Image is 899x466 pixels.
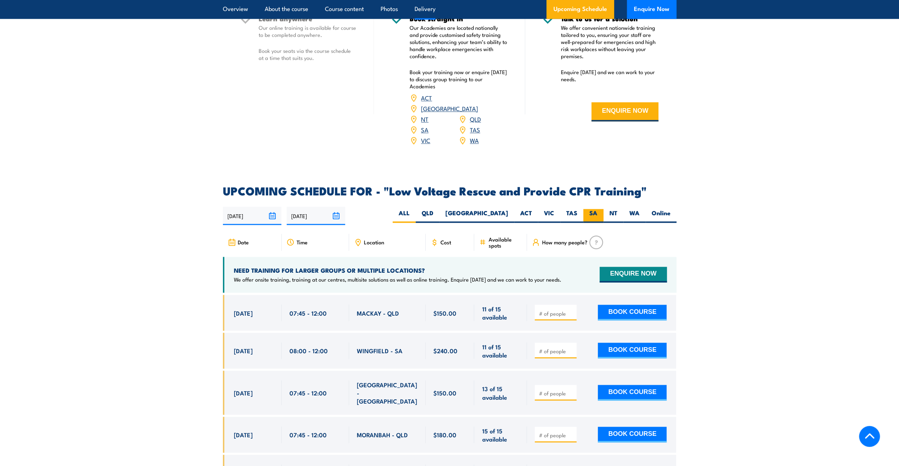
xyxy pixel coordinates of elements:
a: WA [470,136,479,144]
p: Our online training is available for course to be completed anywhere. [259,24,356,38]
span: 11 of 15 available [482,304,519,321]
label: Online [646,209,676,223]
p: We offer onsite training, training at our centres, multisite solutions as well as online training... [234,276,561,283]
a: SA [421,125,428,134]
input: # of people [539,431,574,438]
p: Book your seats via the course schedule at a time that suits you. [259,47,356,61]
h2: UPCOMING SCHEDULE FOR - "Low Voltage Rescue and Provide CPR Training" [223,185,676,195]
button: BOOK COURSE [598,427,667,442]
span: 07:45 - 12:00 [290,309,327,317]
span: 07:45 - 12:00 [290,388,327,396]
a: QLD [470,115,481,123]
span: [DATE] [234,430,253,438]
a: TAS [470,125,480,134]
p: Enquire [DATE] and we can work to your needs. [561,68,659,83]
span: 07:45 - 12:00 [290,430,327,438]
p: Book your training now or enquire [DATE] to discuss group training to our Academies [410,68,507,90]
label: ALL [393,209,416,223]
span: [DATE] [234,346,253,354]
span: $150.00 [433,309,456,317]
input: From date [223,207,281,225]
a: [GEOGRAPHIC_DATA] [421,104,478,112]
a: ACT [421,93,432,102]
button: ENQUIRE NOW [591,102,658,121]
span: $180.00 [433,430,456,438]
h5: Book straight in [410,15,507,22]
label: TAS [560,209,583,223]
label: ACT [514,209,538,223]
span: [DATE] [234,388,253,396]
h5: Talk to us for a solution [561,15,659,22]
button: ENQUIRE NOW [600,267,667,282]
button: BOOK COURSE [598,343,667,358]
span: [GEOGRAPHIC_DATA] - [GEOGRAPHIC_DATA] [357,380,418,405]
label: VIC [538,209,560,223]
span: Time [297,239,308,245]
label: NT [603,209,623,223]
span: Location [364,239,384,245]
a: NT [421,115,428,123]
span: 15 of 15 available [482,426,519,443]
span: How many people? [542,239,587,245]
span: WINGFIELD - SA [357,346,403,354]
input: # of people [539,389,574,396]
label: [GEOGRAPHIC_DATA] [439,209,514,223]
input: # of people [539,347,574,354]
p: We offer convenient nationwide training tailored to you, ensuring your staff are well-prepared fo... [561,24,659,60]
input: # of people [539,310,574,317]
span: [DATE] [234,309,253,317]
a: VIC [421,136,430,144]
span: 13 of 15 available [482,384,519,401]
button: BOOK COURSE [598,385,667,400]
label: QLD [416,209,439,223]
span: $150.00 [433,388,456,396]
span: MORANBAH - QLD [357,430,408,438]
span: 08:00 - 12:00 [290,346,328,354]
label: WA [623,209,646,223]
input: To date [287,207,345,225]
span: 11 of 15 available [482,342,519,359]
h5: Learn anywhere [259,15,356,22]
h4: NEED TRAINING FOR LARGER GROUPS OR MULTIPLE LOCATIONS? [234,266,561,274]
p: Our Academies are located nationally and provide customised safety training solutions, enhancing ... [410,24,507,60]
label: SA [583,209,603,223]
span: Cost [440,239,451,245]
button: BOOK COURSE [598,305,667,320]
span: MACKAY - QLD [357,309,399,317]
span: Date [238,239,249,245]
span: Available spots [488,236,522,248]
span: $240.00 [433,346,457,354]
